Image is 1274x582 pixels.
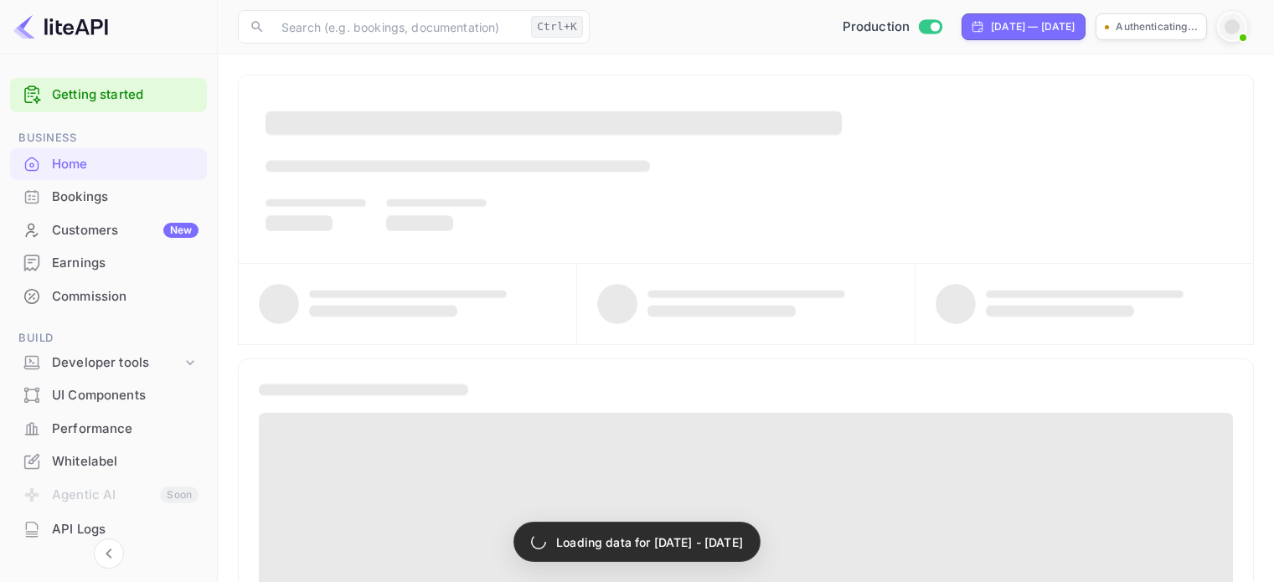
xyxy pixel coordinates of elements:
[10,247,207,278] a: Earnings
[13,13,108,40] img: LiteAPI logo
[52,221,199,240] div: Customers
[10,329,207,348] span: Build
[10,247,207,280] div: Earnings
[10,446,207,476] a: Whitelabel
[52,420,199,439] div: Performance
[10,129,207,147] span: Business
[10,281,207,312] a: Commission
[1116,19,1198,34] p: Authenticating...
[531,16,583,38] div: Ctrl+K
[10,181,207,212] a: Bookings
[843,18,910,37] span: Production
[991,19,1075,34] div: [DATE] — [DATE]
[10,148,207,179] a: Home
[556,533,743,551] p: Loading data for [DATE] - [DATE]
[10,413,207,444] a: Performance
[52,287,199,306] div: Commission
[10,513,207,546] div: API Logs
[94,538,124,569] button: Collapse navigation
[10,181,207,214] div: Bookings
[10,379,207,412] div: UI Components
[52,85,199,105] a: Getting started
[962,13,1086,40] div: Click to change the date range period
[10,78,207,112] div: Getting started
[52,254,199,273] div: Earnings
[10,513,207,544] a: API Logs
[10,214,207,245] a: CustomersNew
[10,446,207,478] div: Whitelabel
[10,413,207,446] div: Performance
[52,353,182,373] div: Developer tools
[52,386,199,405] div: UI Components
[10,214,207,247] div: CustomersNew
[52,155,199,174] div: Home
[52,520,199,539] div: API Logs
[52,188,199,207] div: Bookings
[10,348,207,378] div: Developer tools
[836,18,949,37] div: Switch to Sandbox mode
[10,148,207,181] div: Home
[163,223,199,238] div: New
[10,281,207,313] div: Commission
[271,10,524,44] input: Search (e.g. bookings, documentation)
[52,452,199,471] div: Whitelabel
[10,379,207,410] a: UI Components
